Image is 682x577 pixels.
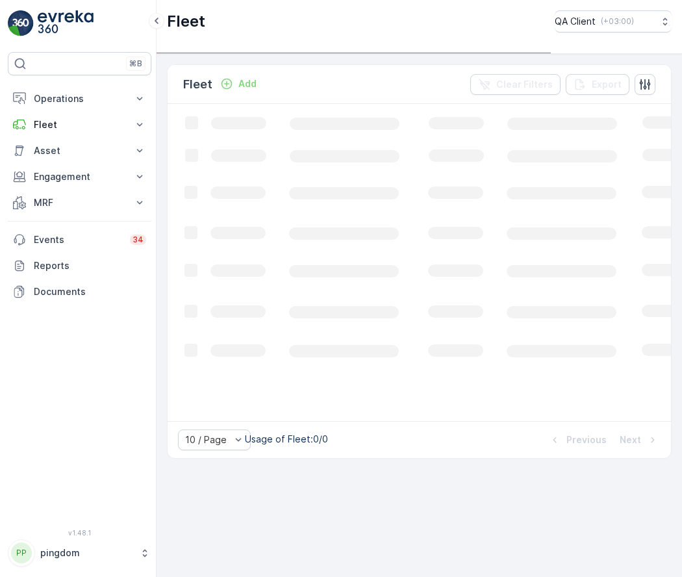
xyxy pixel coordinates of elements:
[40,546,133,559] p: pingdom
[618,432,661,448] button: Next
[620,433,641,446] p: Next
[215,76,262,92] button: Add
[38,10,94,36] img: logo_light-DOdMpM7g.png
[238,77,257,90] p: Add
[8,190,151,216] button: MRF
[547,432,608,448] button: Previous
[601,16,634,27] p: ( +03:00 )
[8,539,151,567] button: PPpingdom
[555,10,672,32] button: QA Client(+03:00)
[8,138,151,164] button: Asset
[245,433,328,446] p: Usage of Fleet : 0/0
[34,233,122,246] p: Events
[183,75,212,94] p: Fleet
[34,285,146,298] p: Documents
[8,279,151,305] a: Documents
[566,433,607,446] p: Previous
[470,74,561,95] button: Clear Filters
[8,253,151,279] a: Reports
[34,118,125,131] p: Fleet
[8,10,34,36] img: logo
[34,196,125,209] p: MRF
[34,92,125,105] p: Operations
[566,74,629,95] button: Export
[34,144,125,157] p: Asset
[8,529,151,537] span: v 1.48.1
[496,78,553,91] p: Clear Filters
[592,78,622,91] p: Export
[8,86,151,112] button: Operations
[8,112,151,138] button: Fleet
[34,170,125,183] p: Engagement
[8,227,151,253] a: Events34
[167,11,205,32] p: Fleet
[133,235,144,245] p: 34
[555,15,596,28] p: QA Client
[11,543,32,563] div: PP
[8,164,151,190] button: Engagement
[129,58,142,69] p: ⌘B
[34,259,146,272] p: Reports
